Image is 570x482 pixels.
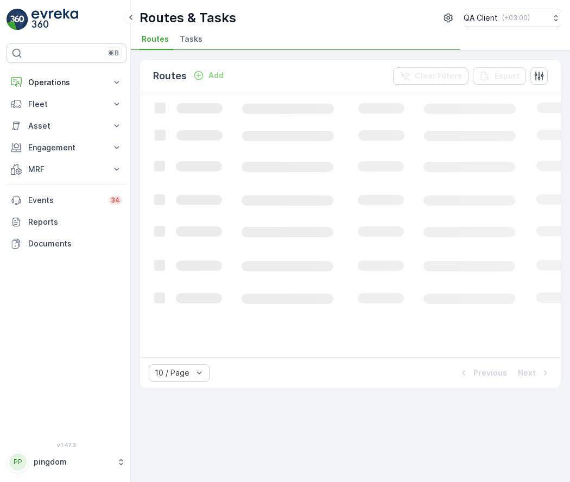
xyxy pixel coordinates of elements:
button: Export [473,67,526,85]
p: Engagement [28,142,105,153]
p: Reports [28,217,122,227]
p: Documents [28,238,122,249]
button: Fleet [7,93,126,115]
button: Previous [457,366,508,379]
div: PP [9,453,27,471]
a: Documents [7,233,126,255]
button: Operations [7,72,126,93]
img: logo [7,9,28,30]
button: PPpingdom [7,451,126,473]
button: Clear Filters [393,67,468,85]
button: Add [189,69,228,82]
p: Clear Filters [415,71,462,81]
p: Previous [473,367,507,378]
p: Export [495,71,520,81]
a: Reports [7,211,126,233]
p: 34 [111,196,120,205]
p: Events [28,195,102,206]
button: Asset [7,115,126,137]
button: Next [517,366,552,379]
p: Add [208,70,224,81]
p: Asset [28,120,105,131]
p: Routes & Tasks [140,9,236,27]
p: Operations [28,77,105,88]
p: Fleet [28,99,105,110]
p: QA Client [464,12,498,23]
a: Events34 [7,189,126,211]
p: Next [518,367,536,378]
p: pingdom [34,456,111,467]
span: Tasks [180,34,202,45]
p: MRF [28,164,105,175]
button: Engagement [7,137,126,158]
span: Routes [142,34,169,45]
span: v 1.47.3 [7,442,126,448]
p: ( +03:00 ) [502,14,530,22]
img: logo_light-DOdMpM7g.png [31,9,78,30]
button: QA Client(+03:00) [464,9,561,27]
p: Routes [153,68,187,84]
p: ⌘B [108,49,119,58]
button: MRF [7,158,126,180]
